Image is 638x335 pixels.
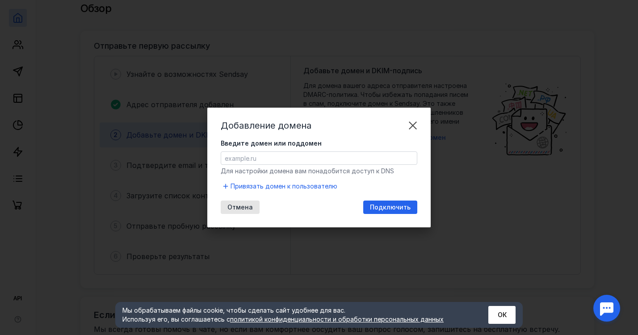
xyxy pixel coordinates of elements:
[221,181,341,192] button: Привязать домен к пользователю
[221,139,322,148] span: Введите домен или поддомен
[221,201,260,214] button: Отмена
[231,182,337,191] span: Привязать домен к пользователю
[221,167,394,175] span: Для настройки домена вам понадобится доступ к DNS
[363,201,417,214] button: Подключить
[488,306,516,324] button: ОК
[221,152,417,164] input: example.ru
[230,315,444,323] a: политикой конфиденциальности и обработки персональных данных
[122,306,466,324] div: Мы обрабатываем файлы cookie, чтобы сделать сайт удобнее для вас. Используя его, вы соглашаетесь c
[221,120,311,131] span: Добавление домена
[227,204,253,211] span: Отмена
[370,204,411,211] span: Подключить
